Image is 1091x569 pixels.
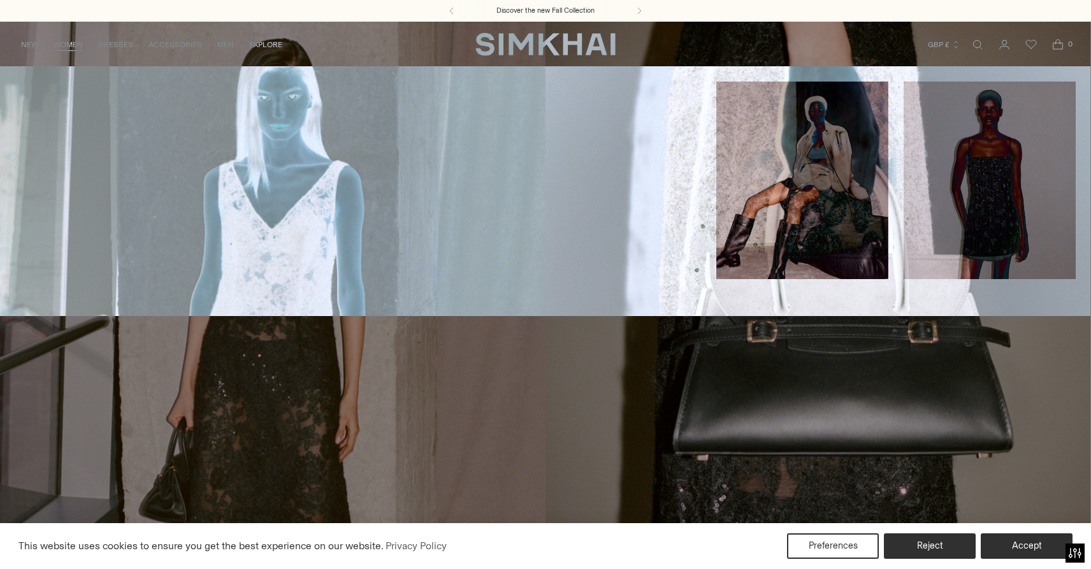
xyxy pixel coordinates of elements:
a: Wishlist [1018,32,1044,57]
a: Privacy Policy (opens in a new tab) [384,537,449,556]
button: Preferences [787,533,879,559]
a: Go to the account page [992,32,1017,57]
button: Accept [981,533,1073,559]
a: NEW [21,31,38,59]
a: Discover the new Fall Collection [496,6,595,16]
a: ACCESSORIES [148,31,202,59]
a: MEN [217,31,234,59]
a: Open search modal [965,32,990,57]
a: EXPLORE [249,31,282,59]
a: WOMEN [54,31,83,59]
a: SIMKHAI [475,32,616,57]
span: 0 [1064,38,1076,50]
a: Open cart modal [1045,32,1071,57]
span: This website uses cookies to ensure you get the best experience on our website. [18,540,384,552]
button: Reject [884,533,976,559]
a: DRESSES [98,31,133,59]
button: GBP £ [928,31,960,59]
